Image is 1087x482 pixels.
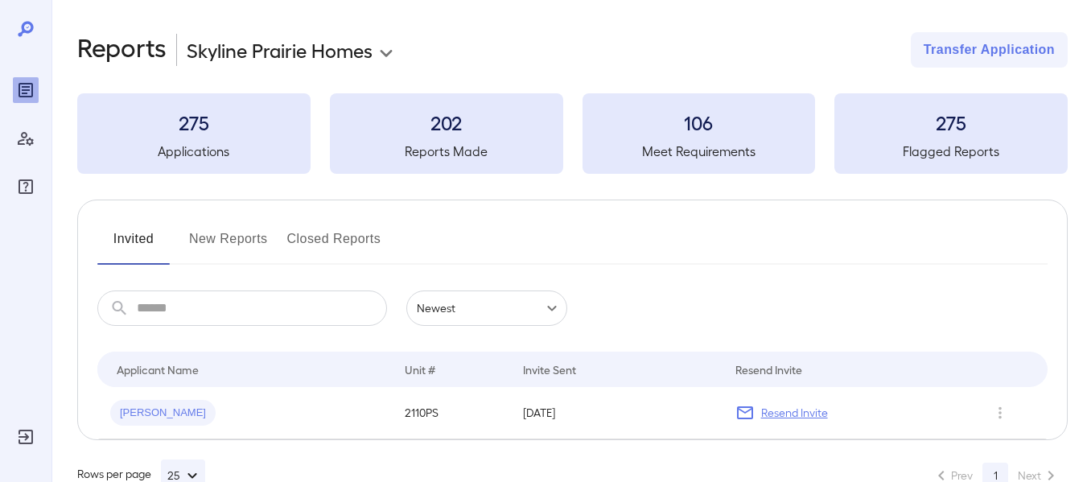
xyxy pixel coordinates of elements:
[13,174,39,200] div: FAQ
[834,142,1068,161] h5: Flagged Reports
[330,142,563,161] h5: Reports Made
[834,109,1068,135] h3: 275
[735,360,802,379] div: Resend Invite
[911,32,1068,68] button: Transfer Application
[761,405,828,421] p: Resend Invite
[77,32,167,68] h2: Reports
[187,37,373,63] p: Skyline Prairie Homes
[583,109,816,135] h3: 106
[117,360,199,379] div: Applicant Name
[987,400,1013,426] button: Row Actions
[406,290,567,326] div: Newest
[13,77,39,103] div: Reports
[287,226,381,265] button: Closed Reports
[523,360,576,379] div: Invite Sent
[77,109,311,135] h3: 275
[405,360,435,379] div: Unit #
[330,109,563,135] h3: 202
[13,424,39,450] div: Log Out
[13,126,39,151] div: Manage Users
[583,142,816,161] h5: Meet Requirements
[97,226,170,265] button: Invited
[77,142,311,161] h5: Applications
[392,387,510,439] td: 2110PS
[110,406,216,421] span: [PERSON_NAME]
[189,226,268,265] button: New Reports
[510,387,723,439] td: [DATE]
[77,93,1068,174] summary: 275Applications202Reports Made106Meet Requirements275Flagged Reports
